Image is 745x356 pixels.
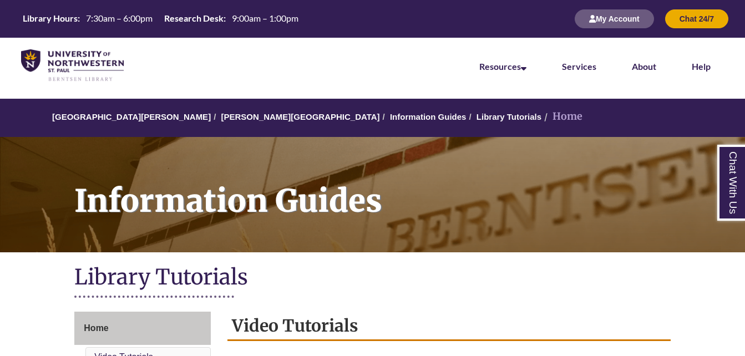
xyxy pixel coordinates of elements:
[632,61,656,72] a: About
[665,14,728,23] a: Chat 24/7
[692,61,711,72] a: Help
[74,312,211,345] a: Home
[21,49,124,82] img: UNWSP Library Logo
[479,61,526,72] a: Resources
[665,9,728,28] button: Chat 24/7
[52,112,211,121] a: [GEOGRAPHIC_DATA][PERSON_NAME]
[62,137,745,238] h1: Information Guides
[232,13,298,23] span: 9:00am – 1:00pm
[477,112,541,121] a: Library Tutorials
[18,12,303,26] a: Hours Today
[575,14,654,23] a: My Account
[18,12,82,24] th: Library Hours:
[18,12,303,24] table: Hours Today
[562,61,596,72] a: Services
[74,263,670,293] h1: Library Tutorials
[541,109,582,125] li: Home
[390,112,467,121] a: Information Guides
[160,12,227,24] th: Research Desk:
[221,112,379,121] a: [PERSON_NAME][GEOGRAPHIC_DATA]
[227,312,670,341] h2: Video Tutorials
[86,13,153,23] span: 7:30am – 6:00pm
[84,323,108,333] span: Home
[575,9,654,28] button: My Account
